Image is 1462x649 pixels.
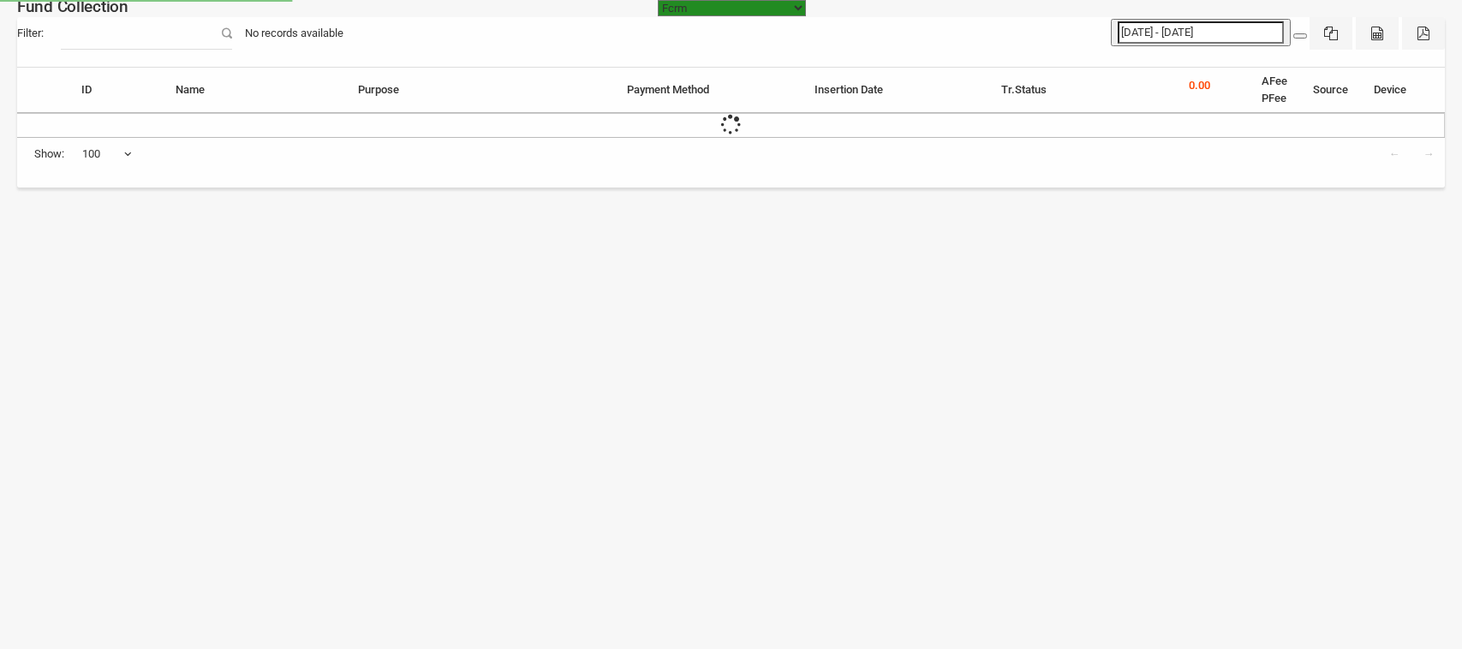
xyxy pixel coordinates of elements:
th: Tr.Status [988,68,1176,113]
th: Source [1300,68,1361,113]
span: 100 [82,146,132,163]
th: Name [163,68,345,113]
p: 0.00 [1189,77,1210,94]
th: Purpose [345,68,615,113]
th: Device [1361,68,1419,113]
button: CSV [1356,17,1399,50]
li: AFee [1262,73,1287,90]
li: PFee [1262,90,1287,107]
div: No records available [232,17,356,50]
th: Payment Method [614,68,801,113]
button: Excel [1310,17,1352,50]
a: → [1412,138,1445,170]
span: Show: [34,146,64,163]
input: Filter: [61,17,232,50]
button: Pdf [1402,17,1445,50]
span: 100 [81,138,133,170]
a: ← [1378,138,1411,170]
th: ID [69,68,163,113]
th: Insertion Date [802,68,988,113]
